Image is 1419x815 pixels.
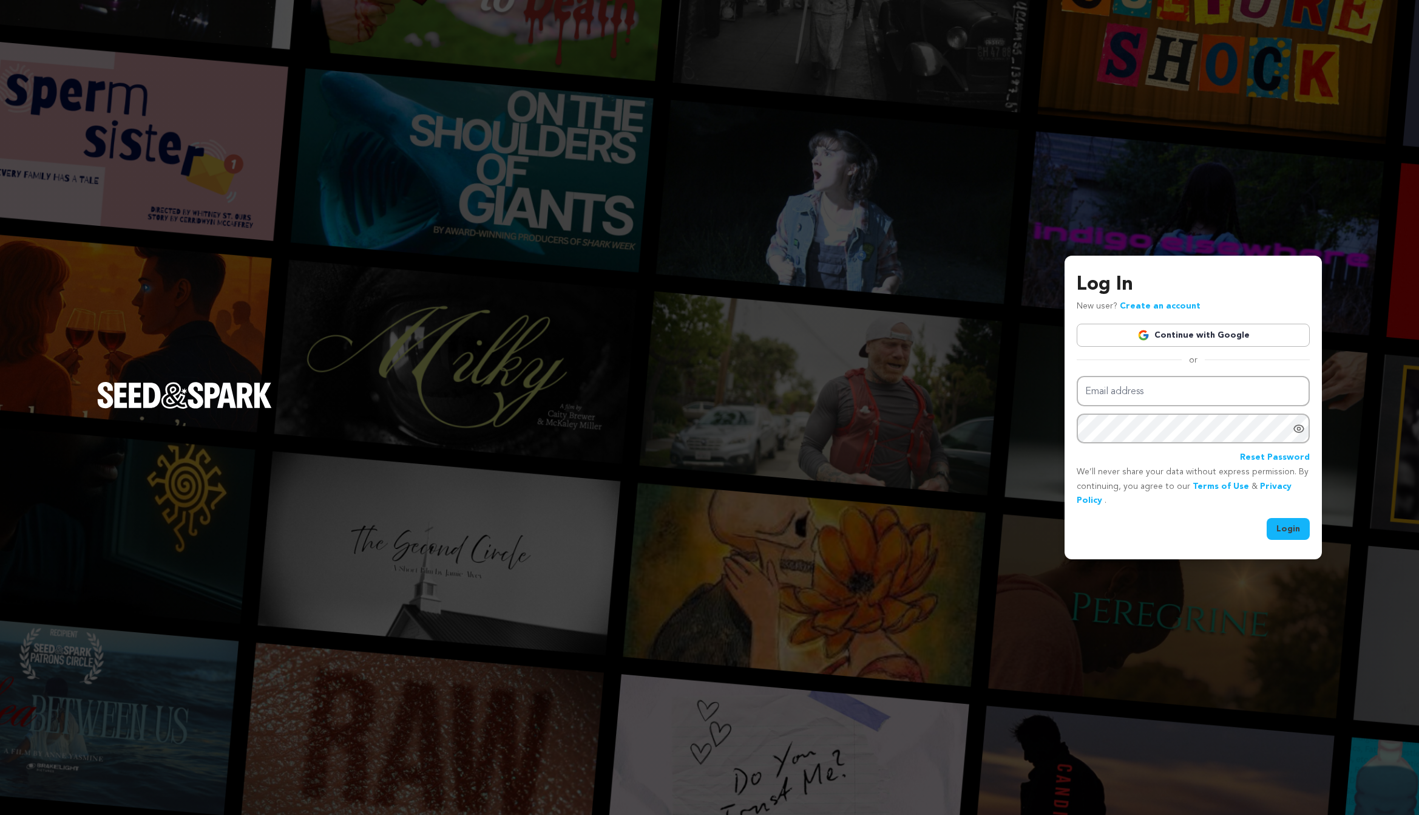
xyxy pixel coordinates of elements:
[1077,299,1201,314] p: New user?
[1240,451,1310,465] a: Reset Password
[1193,482,1249,491] a: Terms of Use
[97,382,272,409] img: Seed&Spark Logo
[1182,354,1205,366] span: or
[1077,376,1310,407] input: Email address
[1077,324,1310,347] a: Continue with Google
[1267,518,1310,540] button: Login
[1137,329,1150,341] img: Google logo
[1077,465,1310,508] p: We’ll never share your data without express permission. By continuing, you agree to our & .
[97,382,272,433] a: Seed&Spark Homepage
[1293,423,1305,435] a: Show password as plain text. Warning: this will display your password on the screen.
[1077,270,1310,299] h3: Log In
[1120,302,1201,310] a: Create an account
